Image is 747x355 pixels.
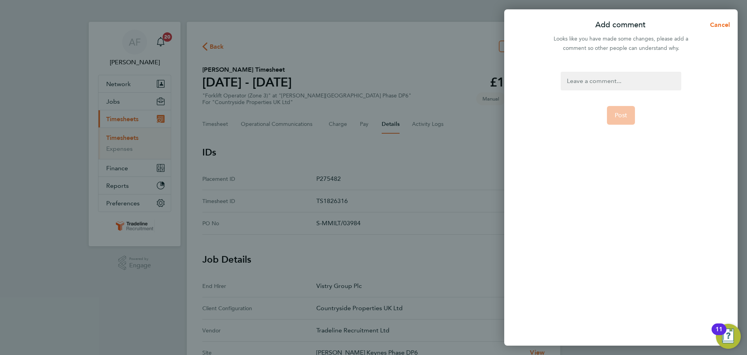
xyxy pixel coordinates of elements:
button: Cancel [698,17,738,33]
p: Add comment [595,19,645,30]
button: Open Resource Center, 11 new notifications [716,324,741,349]
div: 11 [715,329,722,339]
span: Cancel [708,21,730,28]
div: Looks like you have made some changes, please add a comment so other people can understand why. [549,34,693,53]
